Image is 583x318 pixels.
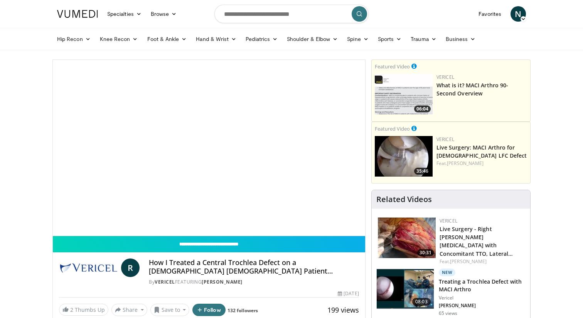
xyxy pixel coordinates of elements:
p: New [439,269,456,276]
img: f2822210-6046-4d88-9b48-ff7c77ada2d7.150x105_q85_crop-smart_upscale.jpg [378,218,436,258]
a: Hand & Wrist [191,31,241,47]
h4: How I Treated a Central Trochlea Defect on a [DEMOGRAPHIC_DATA] [DEMOGRAPHIC_DATA] Patient… [149,258,359,275]
span: 30:31 [417,249,434,256]
a: 08:03 New Treating a Trochlea Defect with MACI Arthro Vericel [PERSON_NAME] 65 views [376,269,526,316]
a: N [511,6,526,22]
img: VuMedi Logo [57,10,98,18]
img: eb023345-1e2d-4374-a840-ddbc99f8c97c.150x105_q85_crop-smart_upscale.jpg [375,136,433,177]
a: Favorites [474,6,506,22]
a: Specialties [103,6,146,22]
span: 08:03 [412,298,431,306]
button: Share [111,304,147,316]
a: Knee Recon [95,31,143,47]
p: 65 views [439,310,458,316]
div: By FEATURING [149,279,359,286]
a: 2 Thumbs Up [59,304,108,316]
button: Follow [192,304,226,316]
a: Live Surgery - Right [PERSON_NAME][MEDICAL_DATA] with Concomitant TTO, Lateral… [440,225,513,257]
h4: Related Videos [376,195,432,204]
div: Feat. [436,160,527,167]
a: 35:46 [375,136,433,177]
a: Sports [373,31,406,47]
a: [PERSON_NAME] [450,258,487,265]
a: Spine [342,31,373,47]
div: [DATE] [338,290,359,297]
a: What is it? MACI Arthro 90-Second Overview [436,82,509,97]
a: Vericel [155,279,175,285]
a: Vericel [440,218,457,224]
small: Featured Video [375,63,410,70]
a: Vericel [436,74,454,80]
span: 2 [70,306,73,313]
a: Shoulder & Elbow [282,31,342,47]
a: 132 followers [227,307,258,314]
a: 06:04 [375,74,433,114]
a: Browse [146,6,182,22]
small: Featured Video [375,125,410,132]
span: 199 views [327,305,359,315]
video-js: Video Player [53,60,365,236]
span: 35:46 [414,168,431,175]
a: Foot & Ankle [143,31,192,47]
div: Feat. [440,258,524,265]
img: 0de30d39-bfe3-4001-9949-87048a0d8692.150x105_q85_crop-smart_upscale.jpg [377,269,434,309]
a: Live Surgery: MACI Arthro for [DEMOGRAPHIC_DATA] LFC Defect [436,144,527,159]
input: Search topics, interventions [214,5,369,23]
a: Trauma [406,31,441,47]
span: 06:04 [414,105,431,112]
a: R [121,258,140,277]
a: Pediatrics [241,31,282,47]
a: Hip Recon [52,31,95,47]
p: Vericel [439,295,526,301]
a: Vericel [436,136,454,143]
p: [PERSON_NAME] [439,303,526,309]
img: aa6cc8ed-3dbf-4b6a-8d82-4a06f68b6688.150x105_q85_crop-smart_upscale.jpg [375,74,433,114]
a: 30:31 [378,218,436,258]
a: [PERSON_NAME] [202,279,243,285]
a: Business [441,31,480,47]
img: Vericel [59,258,118,277]
button: Save to [150,304,190,316]
a: [PERSON_NAME] [447,160,484,167]
h3: Treating a Trochlea Defect with MACI Arthro [439,278,526,293]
